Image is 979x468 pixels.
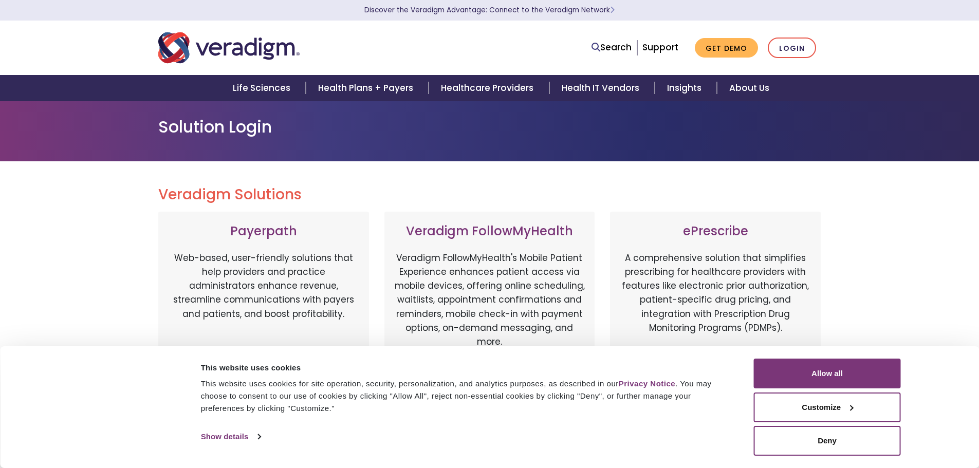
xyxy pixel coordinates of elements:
p: Veradigm FollowMyHealth's Mobile Patient Experience enhances patient access via mobile devices, o... [395,251,585,349]
a: Search [592,41,632,54]
a: Insights [655,75,717,101]
span: Learn More [610,5,615,15]
h2: Veradigm Solutions [158,186,821,203]
a: Privacy Notice [619,379,675,388]
a: Discover the Veradigm Advantage: Connect to the Veradigm NetworkLearn More [364,5,615,15]
a: Life Sciences [220,75,306,101]
a: Get Demo [695,38,758,58]
a: Healthcare Providers [429,75,549,101]
h3: ePrescribe [620,224,810,239]
div: This website uses cookies [201,362,731,374]
button: Allow all [754,359,901,388]
p: Web-based, user-friendly solutions that help providers and practice administrators enhance revenu... [169,251,359,359]
button: Deny [754,426,901,456]
p: A comprehensive solution that simplifies prescribing for healthcare providers with features like ... [620,251,810,359]
img: Veradigm logo [158,31,300,65]
a: Support [642,41,678,53]
a: Health IT Vendors [549,75,655,101]
a: Show details [201,429,261,444]
h1: Solution Login [158,117,821,137]
h3: Payerpath [169,224,359,239]
h3: Veradigm FollowMyHealth [395,224,585,239]
div: This website uses cookies for site operation, security, personalization, and analytics purposes, ... [201,378,731,415]
a: Health Plans + Payers [306,75,429,101]
a: About Us [717,75,782,101]
button: Customize [754,392,901,422]
a: Login [768,38,816,59]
